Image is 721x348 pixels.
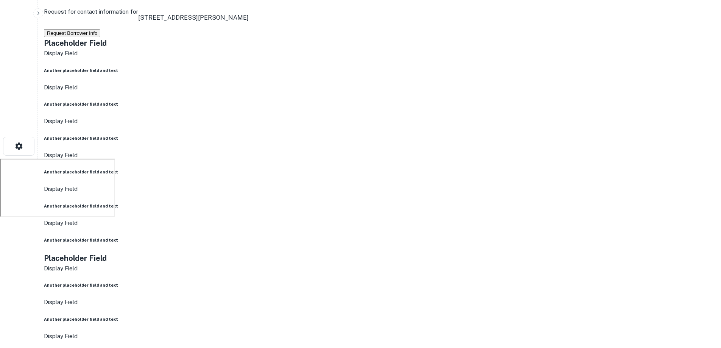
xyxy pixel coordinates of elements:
[138,13,249,22] p: [STREET_ADDRESS][PERSON_NAME]
[44,253,715,264] h5: Placeholder Field
[44,184,715,194] p: Display Field
[44,298,715,307] p: Display Field
[44,316,715,322] h6: Another placeholder field and text
[44,49,715,58] p: Display Field
[44,282,715,288] h6: Another placeholder field and text
[683,287,721,324] iframe: Chat Widget
[44,218,715,228] p: Display Field
[44,117,715,126] p: Display Field
[44,67,715,73] h6: Another placeholder field and text
[44,7,138,28] p: Request for contact information for
[44,151,715,160] p: Display Field
[44,83,715,92] p: Display Field
[44,29,100,37] button: Request Borrower Info
[44,237,715,243] h6: Another placeholder field and text
[44,264,715,273] p: Display Field
[44,169,715,175] h6: Another placeholder field and text
[44,135,715,141] h6: Another placeholder field and text
[44,101,715,107] h6: Another placeholder field and text
[44,332,715,341] p: Display Field
[44,37,715,49] h5: Placeholder Field
[44,203,715,209] h6: Another placeholder field and text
